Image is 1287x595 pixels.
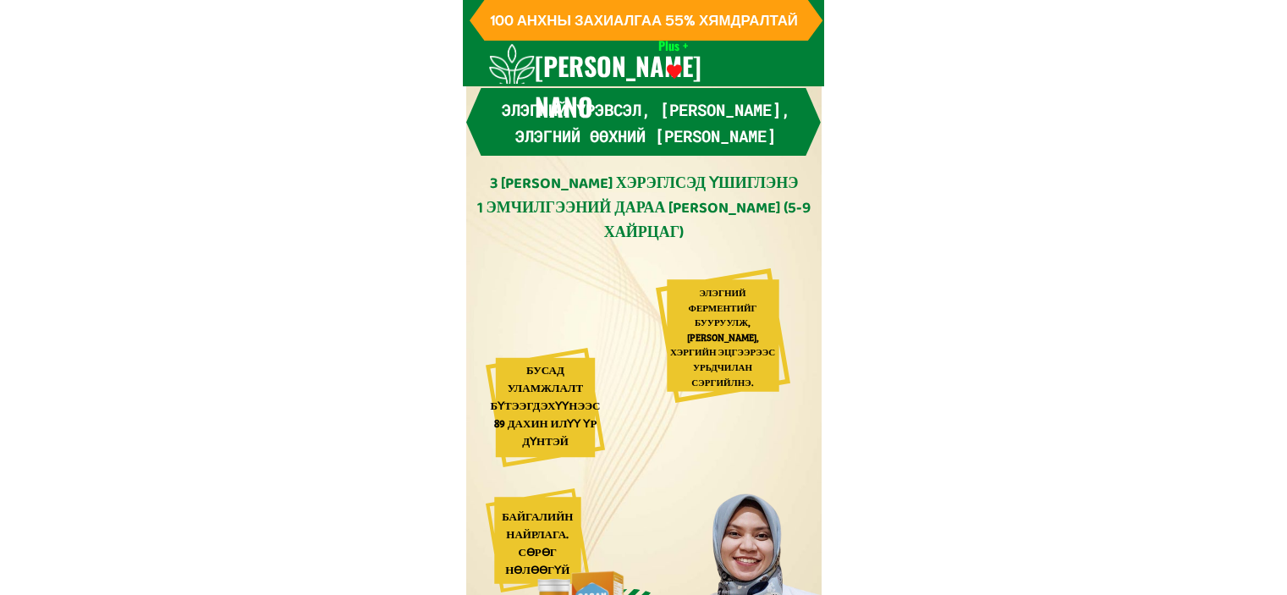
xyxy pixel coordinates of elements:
h3: [PERSON_NAME] NANO [535,46,723,127]
div: ЭЛЭГНИЙ ФЕРМЕНТИЙГ БУУРУУЛЖ, [PERSON_NAME], ХЭРГИЙН ЭЦГЭЭРЭЭС УРЬДЧИЛАН СЭРГИЙЛНЭ. [668,287,778,391]
div: БАЙГАЛИЙН НАЙРЛАГА. СӨРӨГ НӨЛӨӨГҮЙ [490,510,586,580]
div: БУСАД УЛАМЖЛАЛТ БҮТЭЭГДЭХҮҮНЭЭС 89 ДАХИН ИЛҮҮ ҮР ДҮНТЭЙ [491,363,601,451]
div: 3 [PERSON_NAME] ХЭРЭГЛСЭД ҮШИГЛЭНЭ 1 ЭМЧИЛГЭЭНИЙ ДАРАА [PERSON_NAME] (5-9 ХАЙРЦАГ) [473,174,816,246]
h3: Элэгний үрэвсэл, [PERSON_NAME], элэгний өөхний [PERSON_NAME] [473,97,818,149]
